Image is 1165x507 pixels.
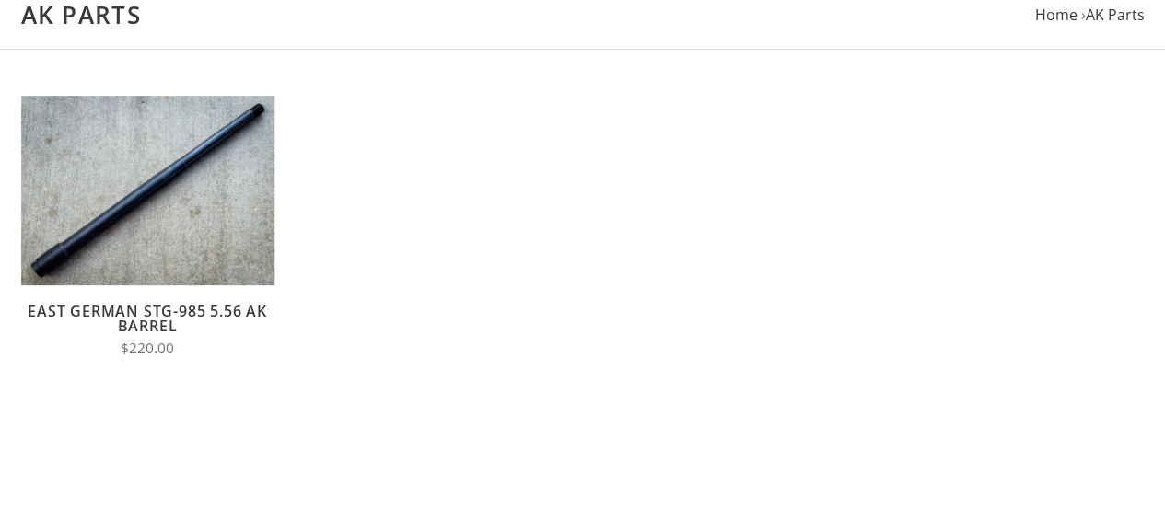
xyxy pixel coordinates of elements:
[1081,3,1145,28] li: ›
[121,339,174,358] span: $220.00
[1086,5,1145,25] a: AK Parts
[28,301,267,336] a: East German STG-985 5.56 AK Barrel
[21,96,274,285] img: East German STG-985 5.56 AK Barrel
[1035,5,1078,25] a: Home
